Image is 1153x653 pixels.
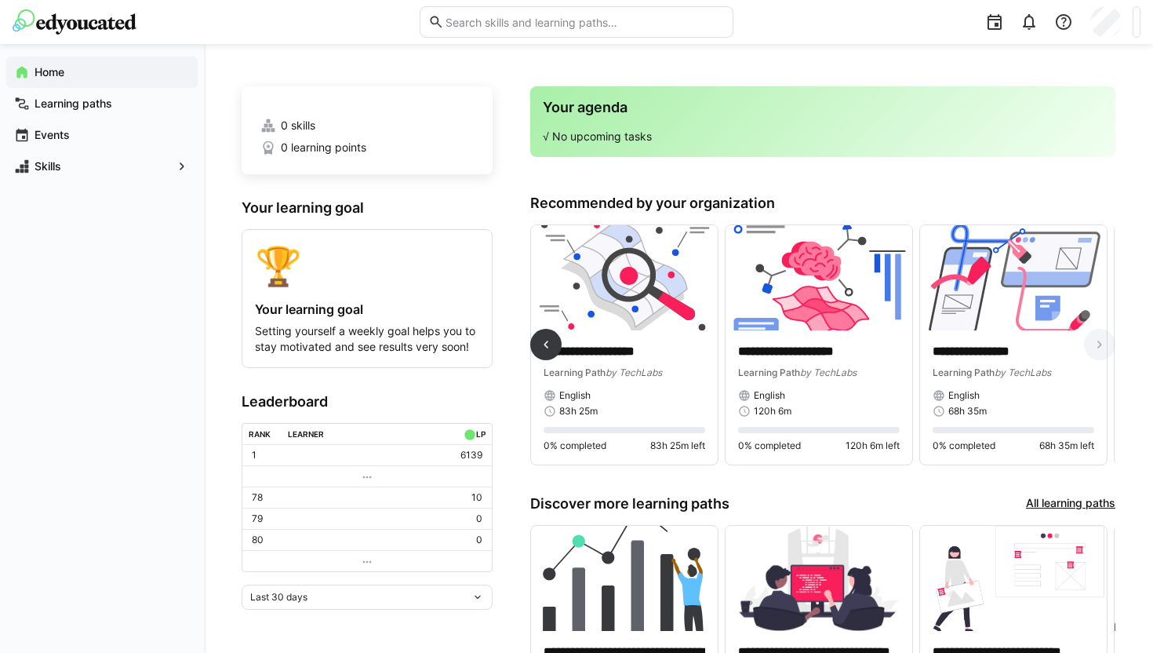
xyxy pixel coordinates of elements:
[444,15,725,29] input: Search skills and learning paths…
[920,225,1107,330] img: image
[476,429,486,439] div: LP
[948,389,980,402] span: English
[252,449,256,461] p: 1
[948,405,987,418] span: 68h 35m
[933,367,995,378] span: Learning Path
[650,440,705,452] span: 83h 25m left
[531,225,718,330] img: image
[242,199,493,217] h3: Your learning goal
[995,367,1051,378] span: by TechLabs
[250,591,307,604] span: Last 30 days
[252,534,264,546] p: 80
[544,367,606,378] span: Learning Path
[920,526,1107,631] img: image
[530,495,729,513] h3: Discover more learning paths
[544,440,606,452] span: 0% completed
[249,429,271,439] div: Rank
[281,140,366,155] span: 0 learning points
[1039,440,1094,452] span: 68h 35m left
[800,367,857,378] span: by TechLabs
[559,405,598,418] span: 83h 25m
[255,243,479,289] div: 🏆
[559,389,591,402] span: English
[543,129,1103,144] p: √ No upcoming tasks
[531,526,718,631] img: image
[1026,495,1115,513] a: All learning paths
[846,440,900,452] span: 120h 6m left
[738,440,801,452] span: 0% completed
[252,491,263,504] p: 78
[476,534,482,546] p: 0
[726,526,912,631] img: image
[460,449,482,461] p: 6139
[933,440,995,452] span: 0% completed
[754,405,791,418] span: 120h 6m
[476,513,482,525] p: 0
[242,393,493,410] h3: Leaderboard
[255,323,479,355] p: Setting yourself a weekly goal helps you to stay motivated and see results very soon!
[726,225,912,330] img: image
[288,429,324,439] div: Learner
[260,118,474,133] a: 0 skills
[530,195,1115,212] h3: Recommended by your organization
[255,301,479,317] h4: Your learning goal
[281,118,315,133] span: 0 skills
[606,367,662,378] span: by TechLabs
[471,491,482,504] p: 10
[738,367,800,378] span: Learning Path
[252,513,263,525] p: 79
[543,99,1103,116] h3: Your agenda
[754,389,785,402] span: English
